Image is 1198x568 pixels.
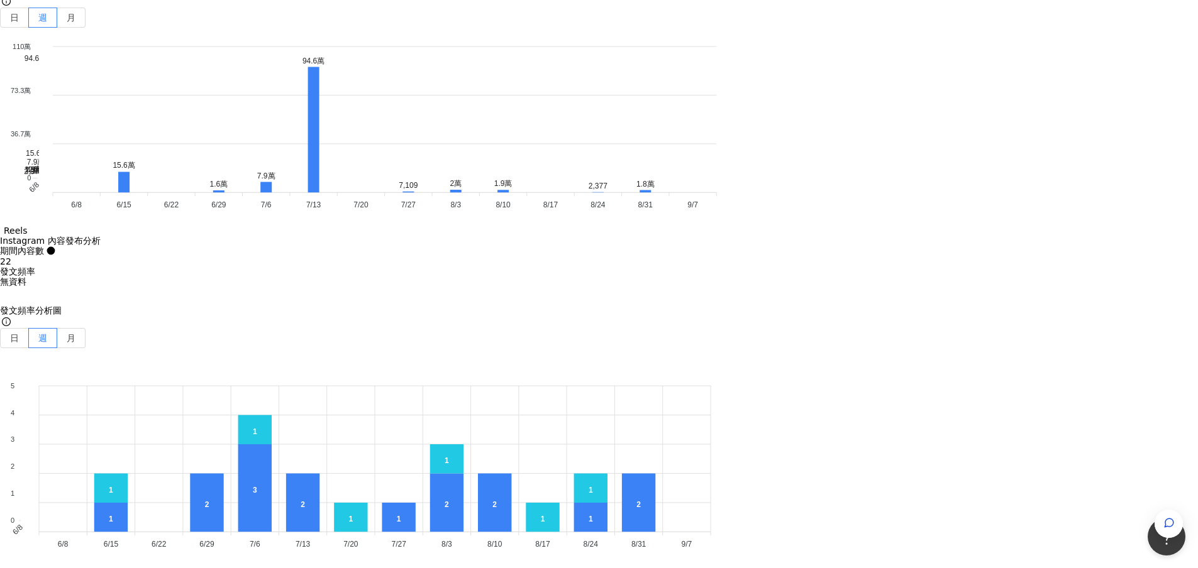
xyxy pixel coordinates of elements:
[199,540,214,549] tspan: 6/29
[116,201,131,210] tspan: 6/15
[487,540,502,549] tspan: 8/10
[401,201,416,210] tspan: 7/27
[58,540,69,549] tspan: 6/8
[10,13,19,23] span: 日
[67,13,75,23] span: 月
[67,333,75,343] span: 月
[584,540,599,549] tspan: 8/24
[682,540,692,549] tspan: 9/7
[104,540,119,549] tspan: 6/15
[11,516,14,524] tspan: 0
[11,462,14,470] tspan: 2
[27,180,41,194] tspan: 6/8
[261,201,272,210] tspan: 7/6
[10,333,19,343] span: 日
[38,13,47,23] span: 週
[441,540,452,549] tspan: 8/3
[591,201,606,210] tspan: 8/24
[391,540,406,549] tspan: 7/27
[353,201,369,210] tspan: 7/20
[11,382,14,390] tspan: 5
[638,201,653,210] tspan: 8/31
[27,174,31,182] tspan: 0
[152,540,167,549] tspan: 6/22
[543,201,558,210] tspan: 8/17
[11,523,25,537] tspan: 6/8
[1148,518,1185,555] iframe: Help Scout Beacon - Open
[343,540,358,549] tspan: 7/20
[11,435,14,443] tspan: 3
[13,43,31,50] tspan: 110萬
[211,201,226,210] tspan: 6/29
[535,540,550,549] tspan: 8/17
[11,408,14,416] tspan: 4
[164,201,179,210] tspan: 6/22
[38,333,47,343] span: 週
[71,201,82,210] tspan: 6/8
[296,540,311,549] tspan: 7/13
[11,489,14,497] tspan: 1
[11,87,31,94] tspan: 73.3萬
[631,540,646,549] tspan: 8/31
[306,201,321,210] tspan: 7/13
[4,226,28,236] div: Reels
[450,201,461,210] tspan: 8/3
[496,201,511,210] tspan: 8/10
[687,201,698,210] tspan: 9/7
[250,540,260,549] tspan: 7/6
[11,131,31,138] tspan: 36.7萬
